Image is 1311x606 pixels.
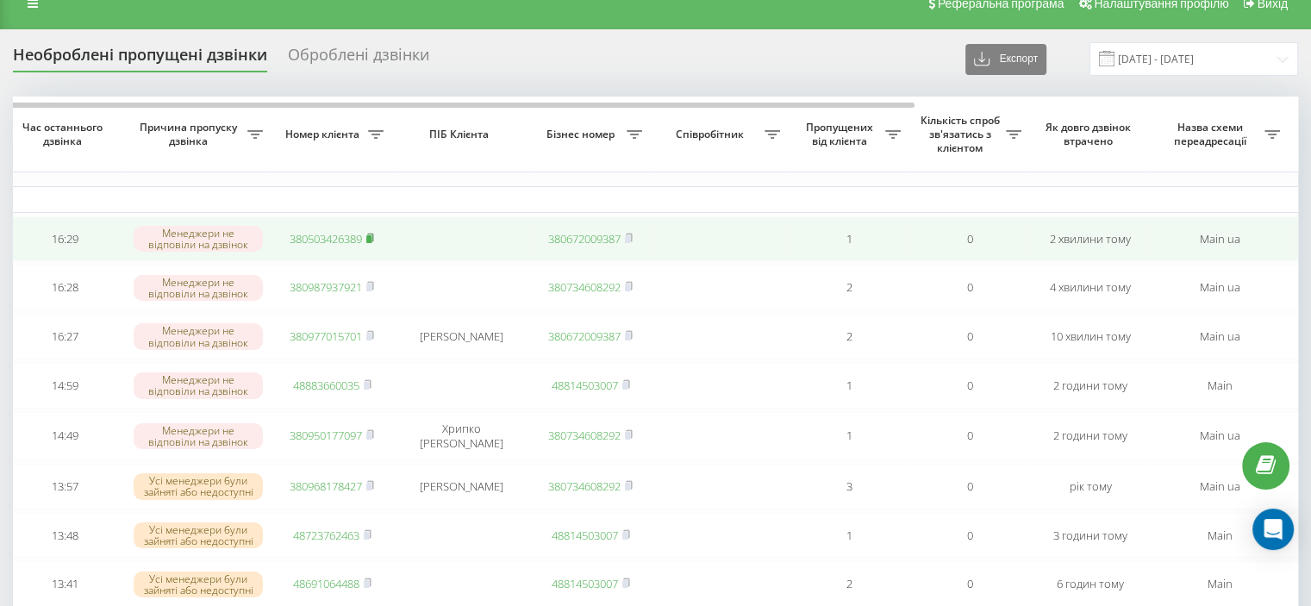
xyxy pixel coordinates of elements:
td: Main ua [1151,265,1289,310]
a: 48814503007 [552,528,618,543]
td: 2 [789,265,909,310]
a: 380503426389 [290,231,362,247]
td: 1 [789,513,909,559]
div: Усі менеджери були зайняті або недоступні [134,473,263,499]
td: 16:27 [4,314,125,359]
span: Пропущених від клієнта [797,121,885,147]
td: 16:28 [4,265,125,310]
a: 380672009387 [548,328,621,344]
div: Менеджери не відповіли на дзвінок [134,323,263,349]
span: Співробітник [659,128,765,141]
a: 48723762463 [293,528,359,543]
td: 2 години тому [1030,363,1151,409]
div: Open Intercom Messenger [1252,509,1294,550]
a: 48814503007 [552,576,618,591]
span: ПІБ Клієнта [407,128,515,141]
td: 0 [909,513,1030,559]
div: Менеджери не відповіли на дзвінок [134,226,263,252]
td: Main [1151,513,1289,559]
div: Менеджери не відповіли на дзвінок [134,423,263,449]
td: 1 [789,412,909,460]
a: 48814503007 [552,378,618,393]
td: 16:29 [4,216,125,262]
td: рік тому [1030,464,1151,509]
a: 48691064488 [293,576,359,591]
a: 380987937921 [290,279,362,295]
td: 1 [789,216,909,262]
td: 13:48 [4,513,125,559]
td: 0 [909,363,1030,409]
a: 380734608292 [548,279,621,295]
a: 380950177097 [290,428,362,443]
span: Бізнес номер [539,128,627,141]
td: 3 [789,464,909,509]
td: 0 [909,412,1030,460]
td: 0 [909,265,1030,310]
span: Назва схеми переадресації [1159,121,1264,147]
td: 2 [789,314,909,359]
div: Оброблені дзвінки [288,46,429,72]
div: Менеджери не відповіли на дзвінок [134,275,263,301]
a: 380672009387 [548,231,621,247]
td: 0 [909,314,1030,359]
td: Main ua [1151,412,1289,460]
span: Кількість спроб зв'язатись з клієнтом [918,114,1006,154]
td: Main ua [1151,216,1289,262]
td: 0 [909,464,1030,509]
span: Причина пропуску дзвінка [134,121,247,147]
td: Main [1151,363,1289,409]
span: Як довго дзвінок втрачено [1044,121,1137,147]
div: Усі менеджери були зайняті або недоступні [134,572,263,597]
td: 14:59 [4,363,125,409]
td: Main ua [1151,314,1289,359]
td: Main ua [1151,464,1289,509]
td: 3 години тому [1030,513,1151,559]
td: 2 години тому [1030,412,1151,460]
div: Необроблені пропущені дзвінки [13,46,267,72]
td: 13:57 [4,464,125,509]
a: 380734608292 [548,428,621,443]
div: Менеджери не відповіли на дзвінок [134,372,263,398]
span: Номер клієнта [280,128,368,141]
td: 4 хвилини тому [1030,265,1151,310]
td: [PERSON_NAME] [392,464,530,509]
a: 380977015701 [290,328,362,344]
td: Хрипко [PERSON_NAME] [392,412,530,460]
td: 0 [909,216,1030,262]
a: 380968178427 [290,478,362,494]
td: 10 хвилин тому [1030,314,1151,359]
td: [PERSON_NAME] [392,314,530,359]
span: Час останнього дзвінка [18,121,111,147]
td: 2 хвилини тому [1030,216,1151,262]
button: Експорт [965,44,1046,75]
td: 1 [789,363,909,409]
td: 14:49 [4,412,125,460]
div: Усі менеджери були зайняті або недоступні [134,522,263,548]
a: 380734608292 [548,478,621,494]
a: 48883660035 [293,378,359,393]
